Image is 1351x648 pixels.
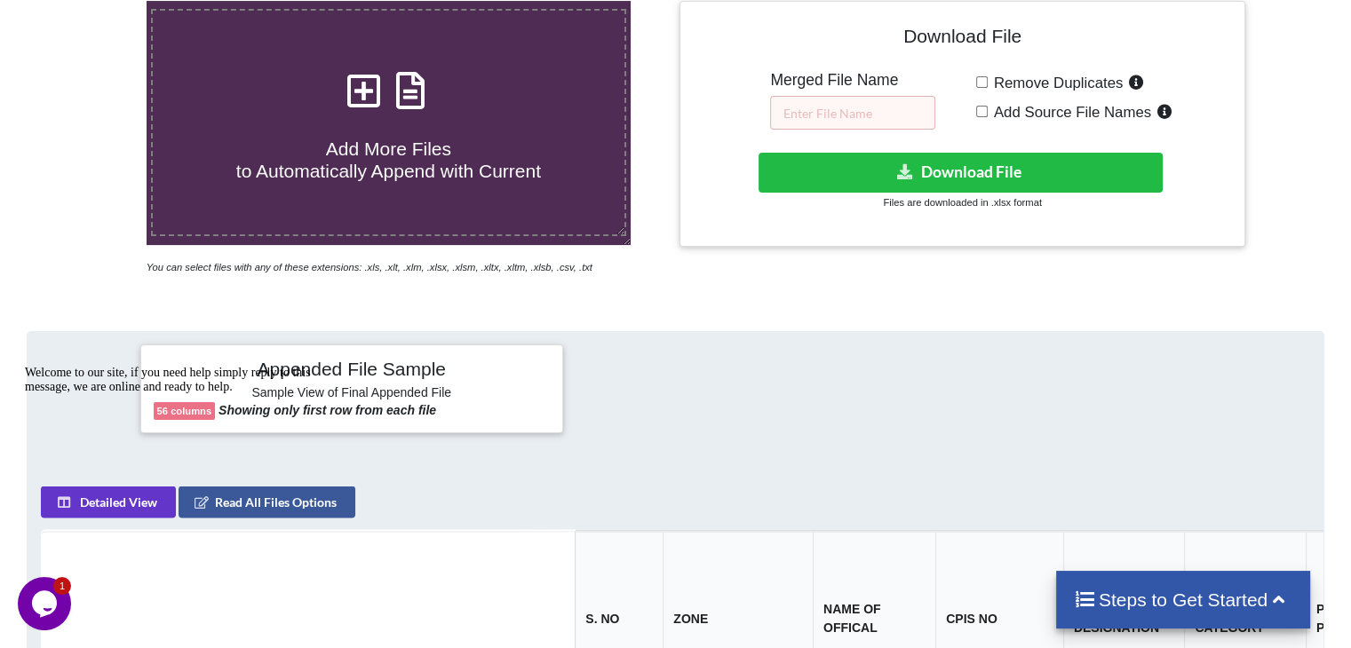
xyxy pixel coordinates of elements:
h6: Sample View of Final Appended File [154,385,550,403]
div: Welcome to our site, if you need help simply reply to this message, we are online and ready to help. [7,7,327,36]
span: Remove Duplicates [988,75,1124,91]
button: Download File [759,153,1163,193]
span: Add More Files to Automatically Append with Current [236,138,541,181]
input: Enter File Name [770,96,935,130]
iframe: chat widget [18,359,338,568]
iframe: chat widget [18,577,75,630]
h4: Steps to Get Started [1074,589,1293,611]
small: Files are downloaded in .xlsx format [883,197,1041,208]
span: Welcome to our site, if you need help simply reply to this message, we are online and ready to help. [7,7,293,35]
h4: Appended File Sample [154,358,550,383]
span: Add Source File Names [988,104,1151,121]
button: Read All Files Options [179,486,355,518]
h4: Download File [693,14,1231,65]
i: You can select files with any of these extensions: .xls, .xlt, .xlm, .xlsx, .xlsm, .xltx, .xltm, ... [147,262,592,273]
h5: Merged File Name [770,71,935,90]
